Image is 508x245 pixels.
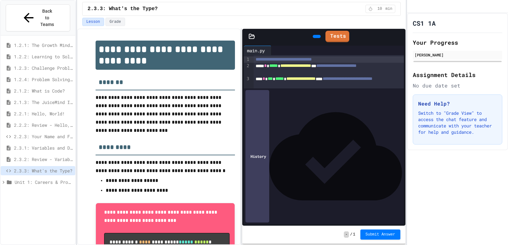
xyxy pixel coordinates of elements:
span: Unit 1: Careers & Professionalism [15,179,73,185]
button: Lesson [82,18,104,26]
div: main.py [244,47,268,54]
h1: CS1 1A [413,19,436,28]
span: min [385,6,392,11]
span: 2.2.2: Review - Hello, World! [14,122,73,128]
span: Back to Teams [40,8,55,28]
h2: Your Progress [413,38,502,47]
div: No due date set [413,82,502,89]
div: main.py [244,46,271,55]
span: - [344,231,349,238]
button: Grade [105,18,125,26]
a: Tests [325,31,349,42]
div: 3 [244,76,250,89]
span: 2.1.2: What is Code? [14,87,73,94]
span: 1.2.2: Learning to Solve Hard Problems [14,53,73,60]
span: 2.3.2: Review - Variables and Data Types [14,156,73,163]
span: 1.2.4: Problem Solving Practice [14,76,73,83]
span: 2.3.1: Variables and Data Types [14,145,73,151]
span: 10 [375,6,385,11]
div: [PERSON_NAME] [415,52,500,58]
div: 2 [244,63,250,76]
button: Back to Teams [6,4,70,31]
span: / [350,232,352,237]
span: 2.1.3: The JuiceMind IDE [14,99,73,106]
div: 1 [244,56,250,63]
span: 1 [353,232,355,237]
span: 1.2.1: The Growth Mindset [14,42,73,48]
button: Submit Answer [360,229,400,240]
div: History [245,90,269,222]
span: 2.2.1: Hello, World! [14,110,73,117]
span: 1.2.3: Challenge Problem - The Bridge [14,65,73,71]
h3: Need Help? [418,100,497,107]
span: Submit Answer [365,232,395,237]
span: 2.2.3: Your Name and Favorite Movie [14,133,73,140]
h2: Assignment Details [413,70,502,79]
span: 2.3.3: What's the Type? [88,5,158,13]
p: Switch to "Grade View" to access the chat feature and communicate with your teacher for help and ... [418,110,497,135]
span: 2.3.3: What's the Type? [14,167,73,174]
